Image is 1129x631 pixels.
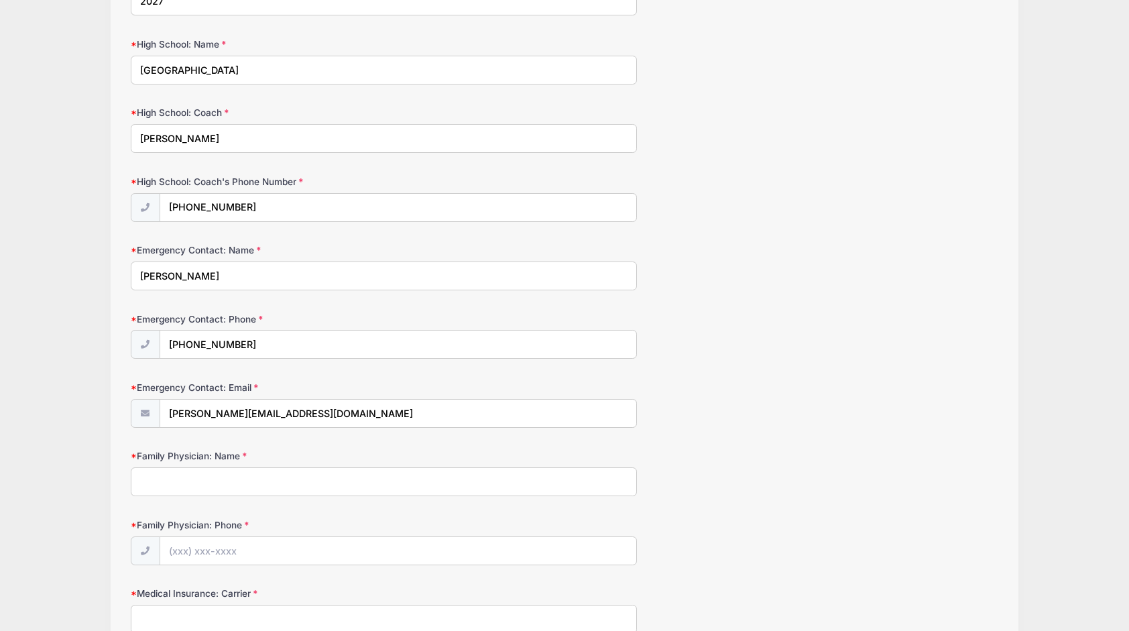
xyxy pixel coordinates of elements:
[131,38,420,51] label: High School: Name
[160,330,637,359] input: (xxx) xxx-xxxx
[131,449,420,463] label: Family Physician: Name
[160,193,637,222] input: (xxx) xxx-xxxx
[131,518,420,532] label: Family Physician: Phone
[131,381,420,394] label: Emergency Contact: Email
[160,536,637,565] input: (xxx) xxx-xxxx
[131,175,420,188] label: High School: Coach's Phone Number
[131,106,420,119] label: High School: Coach
[131,312,420,326] label: Emergency Contact: Phone
[131,587,420,600] label: Medical Insurance: Carrier
[160,399,637,428] input: email@email.com
[131,243,420,257] label: Emergency Contact: Name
